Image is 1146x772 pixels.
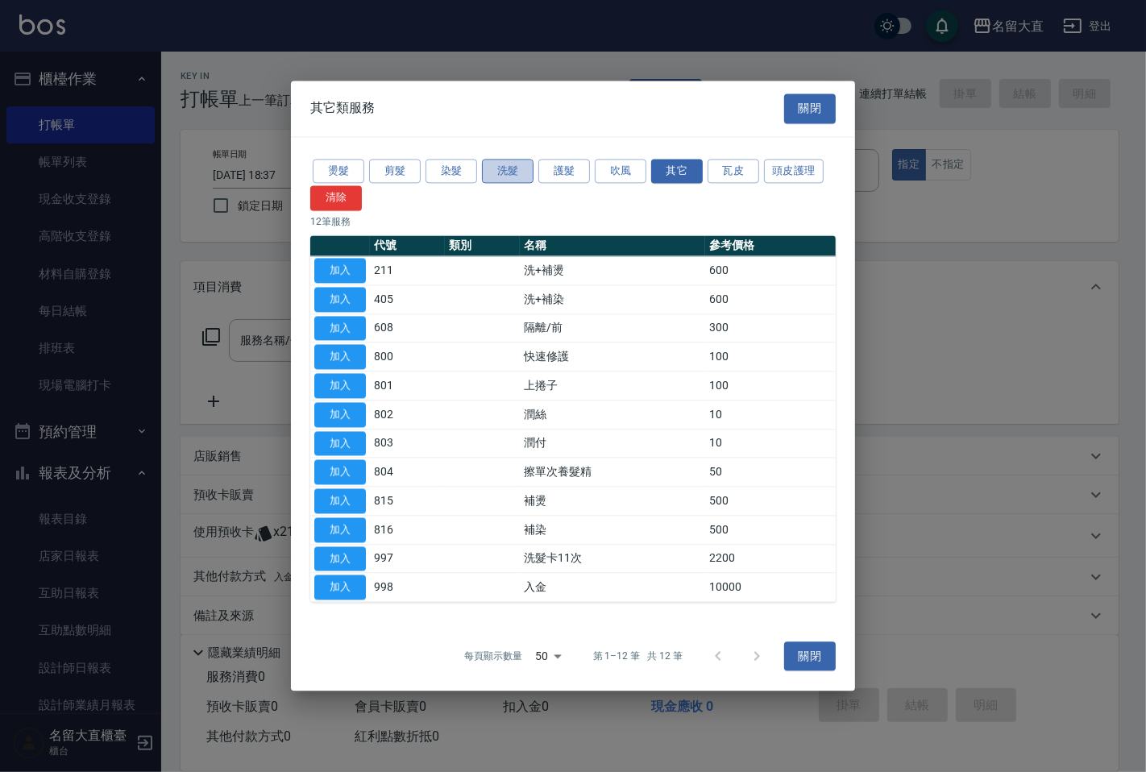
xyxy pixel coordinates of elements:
[764,159,824,184] button: 頭皮護理
[314,575,366,600] button: 加入
[310,186,362,211] button: 清除
[314,402,366,427] button: 加入
[651,159,703,184] button: 其它
[370,235,445,256] th: 代號
[482,159,534,184] button: 洗髮
[445,235,520,256] th: 類別
[593,650,683,664] p: 第 1–12 筆 共 12 筆
[370,342,445,371] td: 800
[370,487,445,516] td: 815
[705,429,836,458] td: 10
[705,235,836,256] th: 參考價格
[520,487,705,516] td: 補燙
[369,159,421,184] button: 剪髮
[314,546,366,571] button: 加入
[314,431,366,456] button: 加入
[370,401,445,430] td: 802
[705,371,836,401] td: 100
[520,458,705,487] td: 擦單次養髮精
[310,101,375,117] span: 其它類服務
[370,429,445,458] td: 803
[314,517,366,542] button: 加入
[705,256,836,285] td: 600
[370,285,445,314] td: 405
[370,371,445,401] td: 801
[370,544,445,573] td: 997
[705,458,836,487] td: 50
[784,93,836,123] button: 關閉
[314,460,366,485] button: 加入
[520,401,705,430] td: 潤絲
[314,258,366,283] button: 加入
[314,373,366,398] button: 加入
[426,159,477,184] button: 染髮
[520,573,705,602] td: 入金
[310,214,836,229] p: 12 筆服務
[705,516,836,545] td: 500
[370,516,445,545] td: 816
[520,371,705,401] td: 上捲子
[520,516,705,545] td: 補染
[520,544,705,573] td: 洗髮卡11次
[313,159,364,184] button: 燙髮
[370,573,445,602] td: 998
[370,256,445,285] td: 211
[529,634,567,678] div: 50
[464,650,522,664] p: 每頁顯示數量
[520,235,705,256] th: 名稱
[705,342,836,371] td: 100
[370,458,445,487] td: 804
[705,401,836,430] td: 10
[314,488,366,513] button: 加入
[705,487,836,516] td: 500
[520,285,705,314] td: 洗+補染
[595,159,646,184] button: 吹風
[314,345,366,370] button: 加入
[705,285,836,314] td: 600
[705,313,836,342] td: 300
[314,316,366,341] button: 加入
[784,641,836,671] button: 關閉
[314,287,366,312] button: 加入
[520,342,705,371] td: 快速修護
[708,159,759,184] button: 瓦皮
[520,313,705,342] td: 隔離/前
[520,429,705,458] td: 潤付
[370,313,445,342] td: 608
[705,573,836,602] td: 10000
[520,256,705,285] td: 洗+補燙
[538,159,590,184] button: 護髮
[705,544,836,573] td: 2200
